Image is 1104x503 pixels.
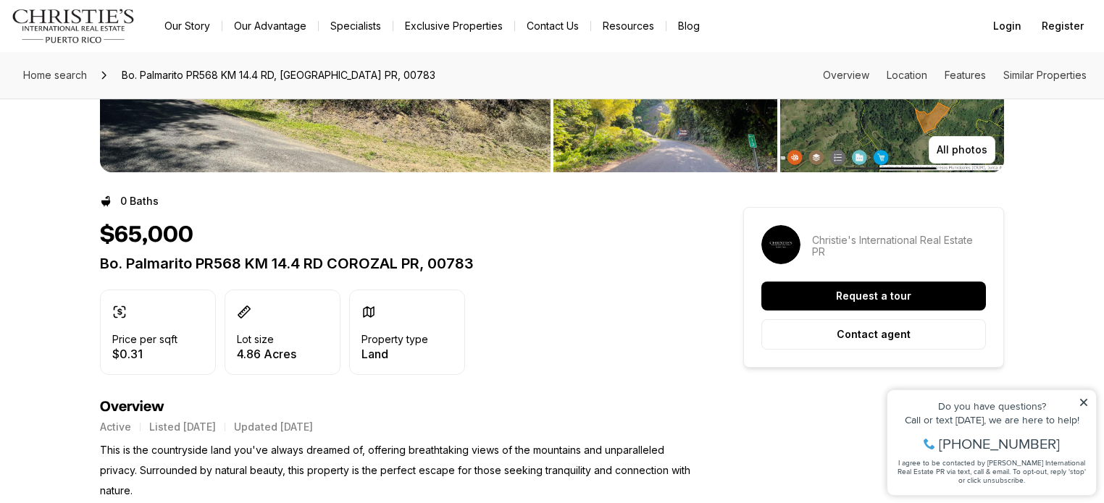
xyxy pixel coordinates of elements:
[761,319,986,350] button: Contact agent
[515,16,590,36] button: Contact Us
[837,329,911,340] p: Contact agent
[237,348,296,360] p: 4.86 Acres
[112,348,177,360] p: $0.31
[1033,12,1092,41] button: Register
[1003,69,1087,81] a: Skip to: Similar Properties
[17,64,93,87] a: Home search
[100,421,131,433] p: Active
[59,68,180,83] span: [PHONE_NUMBER]
[993,20,1021,32] span: Login
[15,33,209,43] div: Do you have questions?
[116,64,441,87] span: Bo. Palmarito PR568 KM 14.4 RD, [GEOGRAPHIC_DATA] PR, 00783
[234,421,313,433] p: Updated [DATE]
[18,89,206,117] span: I agree to be contacted by [PERSON_NAME] International Real Estate PR via text, call & email. To ...
[937,144,987,156] p: All photos
[237,334,274,345] p: Lot size
[1042,20,1084,32] span: Register
[812,234,986,258] p: Christie's International Real Estate PR
[15,46,209,56] div: Call or text [DATE], we are here to help!
[945,69,986,81] a: Skip to: Features
[823,69,869,81] a: Skip to: Overview
[100,398,691,415] h4: Overview
[100,221,193,249] h1: $65,000
[12,9,135,43] img: logo
[120,195,159,207] p: 0 Baths
[393,16,514,36] a: Exclusive Properties
[984,12,1030,41] button: Login
[361,348,428,360] p: Land
[149,421,216,433] p: Listed [DATE]
[361,334,428,345] p: Property type
[100,255,691,272] p: Bo. Palmarito PR568 KM 14.4 RD COROZAL PR, 00783
[780,43,1004,172] button: View image gallery
[112,334,177,345] p: Price per sqft
[553,43,777,172] button: View image gallery
[591,16,666,36] a: Resources
[761,282,986,310] button: Request a tour
[222,16,318,36] a: Our Advantage
[823,69,1087,81] nav: Page section menu
[929,136,995,164] button: All photos
[887,69,927,81] a: Skip to: Location
[319,16,393,36] a: Specialists
[23,69,87,81] span: Home search
[666,16,711,36] a: Blog
[836,290,911,302] p: Request a tour
[153,16,222,36] a: Our Story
